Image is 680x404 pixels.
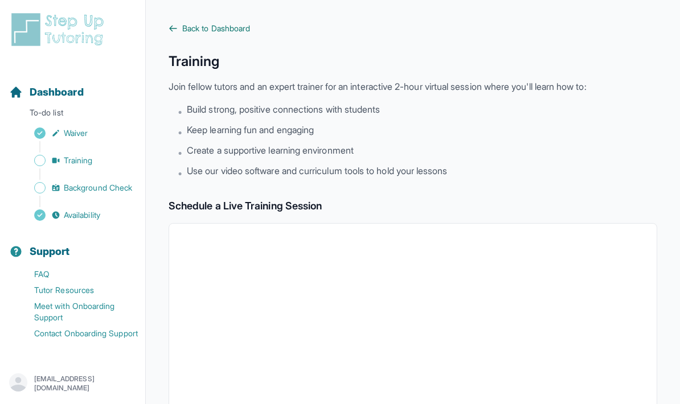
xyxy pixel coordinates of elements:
[5,107,141,123] p: To-do list
[187,123,314,137] span: Keep learning fun and engaging
[64,209,100,221] span: Availability
[178,146,182,159] span: •
[187,143,354,157] span: Create a supportive learning environment
[169,23,657,34] a: Back to Dashboard
[169,198,657,214] h2: Schedule a Live Training Session
[178,166,182,180] span: •
[9,373,136,394] button: [EMAIL_ADDRESS][DOMAIN_NAME]
[9,11,110,48] img: logo
[169,52,657,71] h1: Training
[187,102,380,116] span: Build strong, positive connections with students
[9,298,145,325] a: Meet with Onboarding Support
[5,225,141,264] button: Support
[9,266,145,282] a: FAQ
[30,244,70,259] span: Support
[30,84,84,100] span: Dashboard
[64,182,132,193] span: Background Check
[9,282,145,298] a: Tutor Resources
[9,125,145,141] a: Waiver
[9,207,145,223] a: Availability
[64,127,88,139] span: Waiver
[178,125,182,139] span: •
[5,66,141,105] button: Dashboard
[182,23,250,34] span: Back to Dashboard
[9,180,145,196] a: Background Check
[9,84,84,100] a: Dashboard
[64,155,93,166] span: Training
[9,325,145,341] a: Contact Onboarding Support
[187,164,447,178] span: Use our video software and curriculum tools to hold your lessons
[34,374,136,393] p: [EMAIL_ADDRESS][DOMAIN_NAME]
[169,80,657,93] p: Join fellow tutors and an expert trainer for an interactive 2-hour virtual session where you'll l...
[9,152,145,168] a: Training
[178,105,182,118] span: •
